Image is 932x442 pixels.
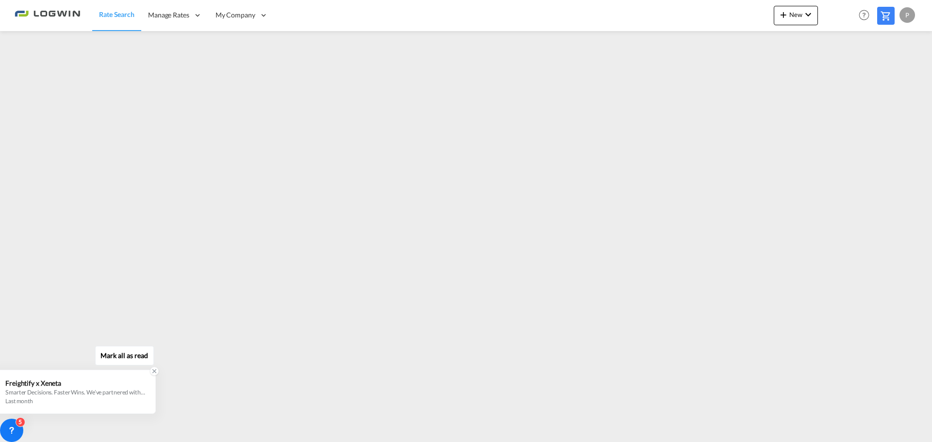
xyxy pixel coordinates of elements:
[148,10,189,20] span: Manage Rates
[856,7,877,24] div: Help
[802,9,814,20] md-icon: icon-chevron-down
[899,7,915,23] div: P
[778,11,814,18] span: New
[99,10,134,18] span: Rate Search
[216,10,255,20] span: My Company
[774,6,818,25] button: icon-plus 400-fgNewicon-chevron-down
[778,9,789,20] md-icon: icon-plus 400-fg
[15,4,80,26] img: 2761ae10d95411efa20a1f5e0282d2d7.png
[856,7,872,23] span: Help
